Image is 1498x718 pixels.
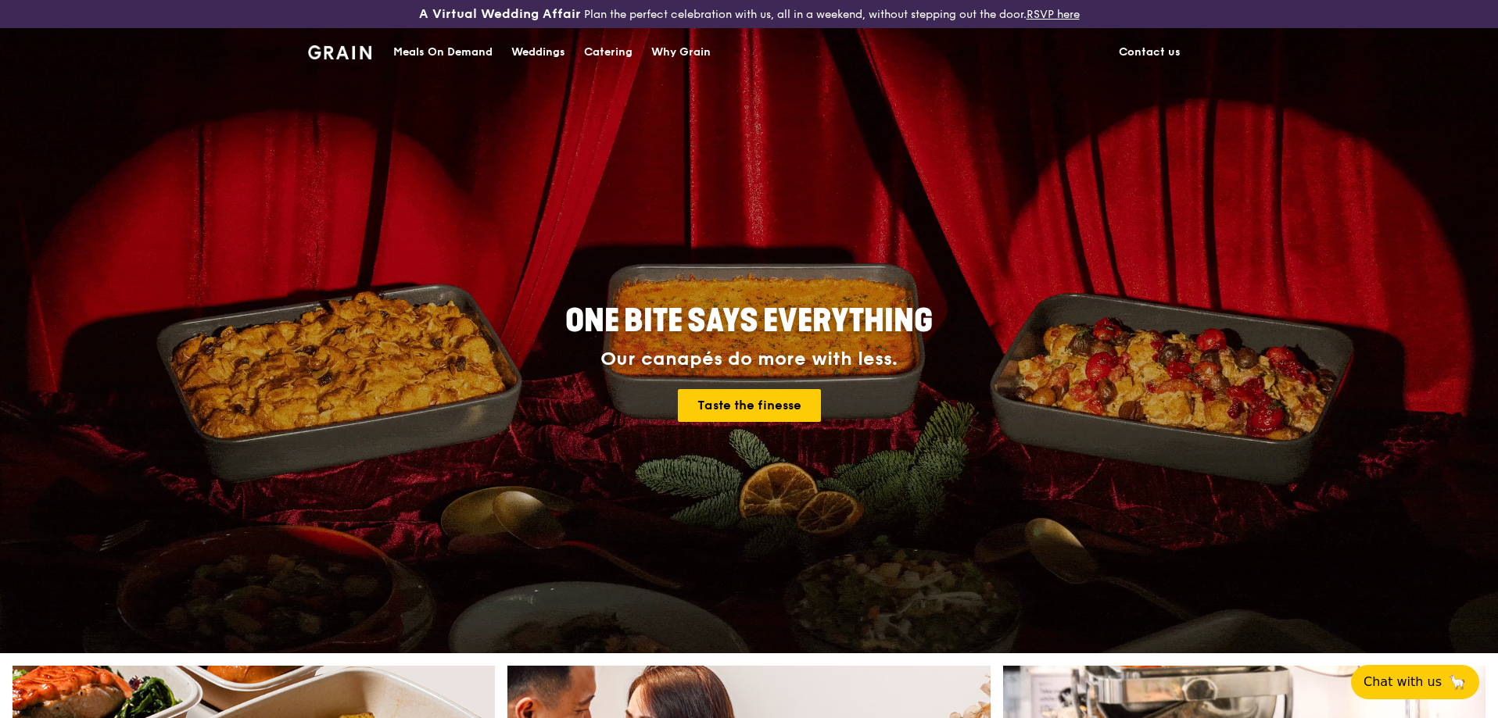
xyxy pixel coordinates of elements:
a: Why Grain [642,29,720,76]
h3: A Virtual Wedding Affair [419,6,581,22]
a: Taste the finesse [678,389,821,422]
a: RSVP here [1027,8,1080,21]
a: GrainGrain [308,27,371,74]
div: Weddings [511,29,565,76]
a: Weddings [502,29,575,76]
div: Our canapés do more with less. [468,348,1030,370]
div: Meals On Demand [393,29,493,76]
a: Catering [575,29,642,76]
div: Plan the perfect celebration with us, all in a weekend, without stepping out the door. [299,6,1199,22]
div: Why Grain [651,29,711,76]
img: Grain [308,45,371,59]
span: ONE BITE SAYS EVERYTHING [565,302,933,340]
span: 🦙 [1448,673,1467,691]
a: Contact us [1109,29,1190,76]
button: Chat with us🦙 [1351,665,1479,699]
div: Catering [584,29,633,76]
span: Chat with us [1364,673,1442,691]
